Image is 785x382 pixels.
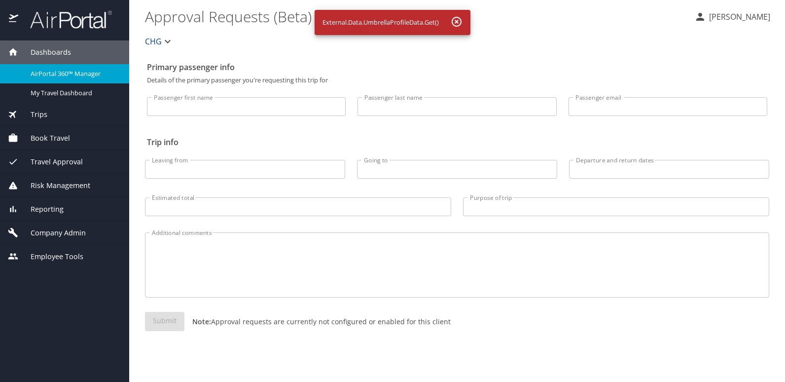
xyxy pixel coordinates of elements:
h2: Trip info [147,134,767,150]
p: Approval requests are currently not configured or enabled for this client [184,316,451,327]
span: Book Travel [18,133,70,144]
div: External.Data.UmbrellaProfileData.Get() [322,13,439,32]
span: Company Admin [18,228,86,238]
span: My Travel Dashboard [31,88,117,98]
p: Details of the primary passenger you're requesting this trip for [147,77,767,83]
h1: Approval Requests (Beta) [145,1,686,32]
img: icon-airportal.png [9,10,19,29]
span: AirPortal 360™ Manager [31,69,117,78]
button: CHG [141,32,178,51]
span: Travel Approval [18,156,83,167]
span: CHG [145,35,162,48]
strong: Note: [192,317,211,326]
p: [PERSON_NAME] [706,11,770,23]
img: airportal-logo.png [19,10,112,29]
span: Reporting [18,204,64,215]
span: Dashboards [18,47,71,58]
span: Risk Management [18,180,90,191]
button: [PERSON_NAME] [690,8,774,26]
span: Employee Tools [18,251,83,262]
span: Trips [18,109,47,120]
h2: Primary passenger info [147,59,767,75]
